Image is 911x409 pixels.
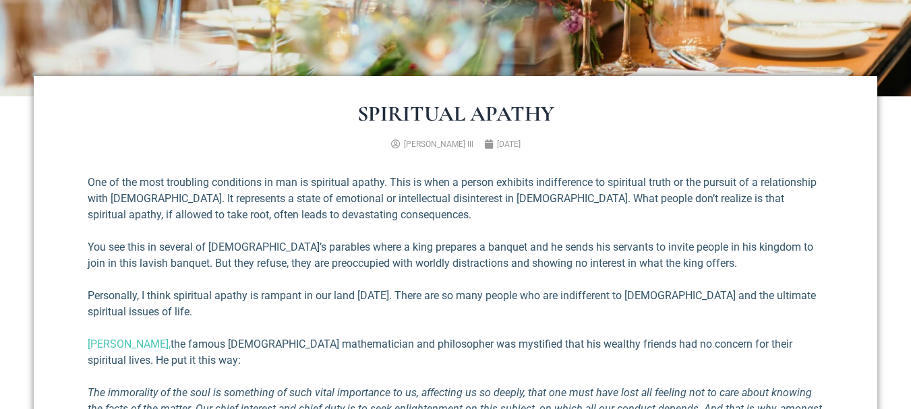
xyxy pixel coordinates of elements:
[404,139,473,149] span: [PERSON_NAME] III
[88,175,823,223] p: One of the most troubling conditions in man is spiritual apathy. This is when a person exhibits i...
[88,239,823,272] p: You see this in several of [DEMOGRAPHIC_DATA]’s parables where a king prepares a banquet and he s...
[88,338,171,350] a: [PERSON_NAME],
[88,336,823,369] p: the famous [DEMOGRAPHIC_DATA] mathematician and philosopher was mystified that his wealthy friend...
[484,138,521,150] a: [DATE]
[497,139,521,149] time: [DATE]
[88,103,823,125] h1: Spiritual Apathy
[88,288,823,320] p: Personally, I think spiritual apathy is rampant in our land [DATE]. There are so many people who ...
